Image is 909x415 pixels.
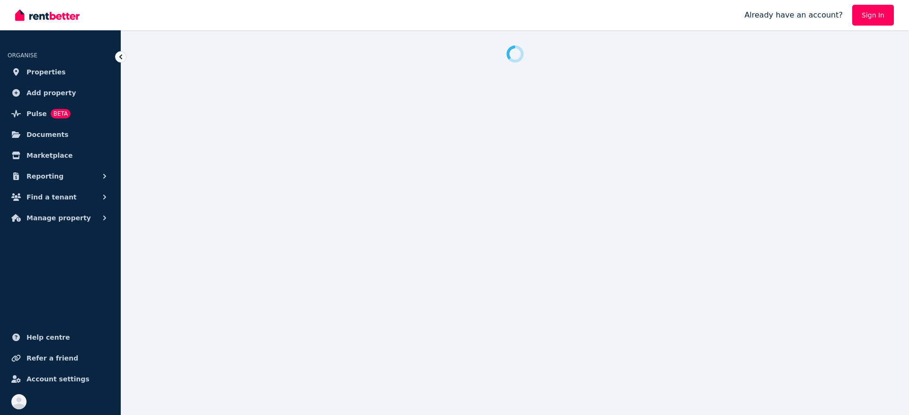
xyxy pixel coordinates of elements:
button: Find a tenant [8,188,113,207]
span: Refer a friend [27,352,78,364]
button: Manage property [8,208,113,227]
a: Documents [8,125,113,144]
span: Help centre [27,332,70,343]
span: Marketplace [27,150,72,161]
a: Account settings [8,370,113,388]
a: Sign In [852,5,894,26]
span: Documents [27,129,69,140]
span: Reporting [27,171,63,182]
span: Pulse [27,108,47,119]
span: Add property [27,87,76,99]
span: Properties [27,66,66,78]
button: Reporting [8,167,113,186]
span: BETA [51,109,71,118]
a: Properties [8,63,113,81]
a: Marketplace [8,146,113,165]
span: Account settings [27,373,89,385]
a: Refer a friend [8,349,113,368]
span: Find a tenant [27,191,77,203]
a: PulseBETA [8,104,113,123]
span: Manage property [27,212,91,224]
span: Already have an account? [744,9,843,21]
a: Add property [8,83,113,102]
a: Help centre [8,328,113,347]
img: RentBetter [15,8,80,22]
span: ORGANISE [8,52,37,59]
